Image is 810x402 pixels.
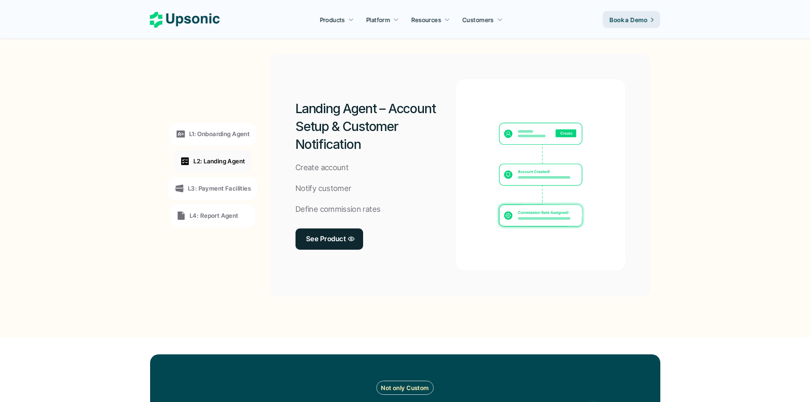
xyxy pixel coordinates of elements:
[306,233,346,245] p: See Product
[463,15,494,24] p: Customers
[296,228,363,250] a: See Product
[412,15,441,24] p: Resources
[296,182,351,195] p: Notify customer
[366,15,390,24] p: Platform
[603,11,660,28] a: Book a Demo
[315,12,359,27] a: Products
[189,129,250,138] p: L1: Onboarding Agent
[296,203,381,216] p: Define commission rates
[190,211,239,220] p: L4: Report Agent
[610,15,648,24] p: Book a Demo
[320,15,345,24] p: Products
[296,162,349,174] p: Create account
[296,100,456,153] h2: Landing Agent – Account Setup & Customer Notification
[381,383,429,392] p: Not only Custom
[193,157,245,165] p: L2: Landing Agent
[188,184,251,193] p: L3: Payment Facilities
